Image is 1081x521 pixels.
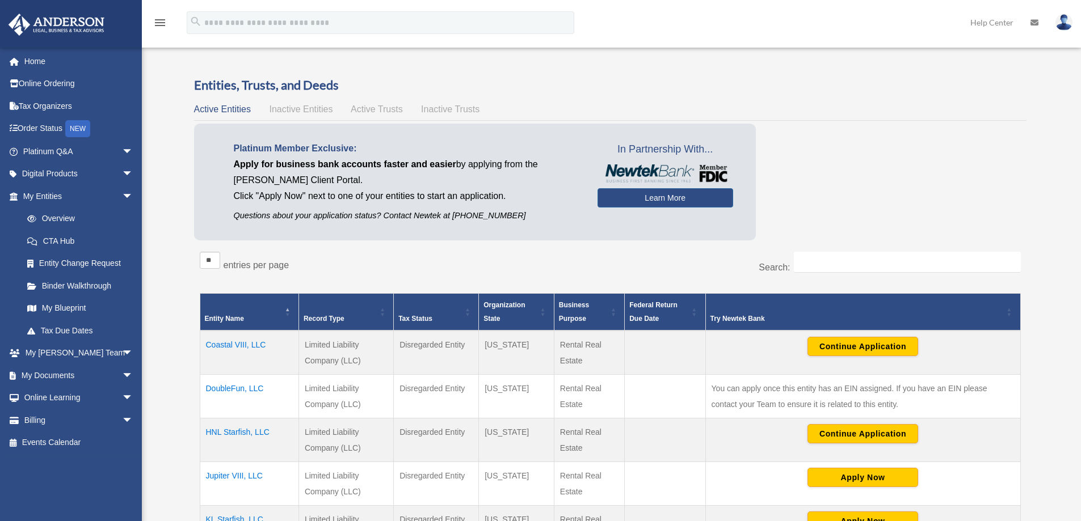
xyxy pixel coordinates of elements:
a: Overview [16,207,139,230]
span: arrow_drop_down [122,364,145,387]
a: My [PERSON_NAME] Teamarrow_drop_down [8,342,150,365]
a: Binder Walkthrough [16,274,145,297]
td: Jupiter VIII, LLC [200,462,298,506]
td: Rental Real Estate [554,418,624,462]
a: Online Ordering [8,73,150,95]
a: Events Calendar [8,431,150,454]
td: Limited Liability Company (LLC) [298,331,393,375]
td: Limited Liability Company (LLC) [298,462,393,506]
img: Anderson Advisors Platinum Portal [5,14,108,36]
img: NewtekBankLogoSM.png [603,164,727,183]
span: arrow_drop_down [122,387,145,410]
a: CTA Hub [16,230,145,252]
td: Disregarded Entity [394,462,479,506]
a: Platinum Q&Aarrow_drop_down [8,140,150,163]
td: Limited Liability Company (LLC) [298,375,393,418]
h3: Entities, Trusts, and Deeds [194,77,1027,94]
i: search [190,15,202,28]
span: arrow_drop_down [122,163,145,186]
span: Organization State [483,301,525,323]
span: Apply for business bank accounts faster and easier [234,159,456,169]
td: You can apply once this entity has an EIN assigned. If you have an EIN please contact your Team t... [705,375,1020,418]
span: arrow_drop_down [122,140,145,163]
td: Disregarded Entity [394,331,479,375]
td: Limited Liability Company (LLC) [298,418,393,462]
span: Active Entities [194,104,251,114]
span: arrow_drop_down [122,409,145,432]
a: Billingarrow_drop_down [8,409,150,431]
a: Home [8,50,150,73]
a: Learn More [598,188,733,207]
td: Rental Real Estate [554,462,624,506]
span: Inactive Trusts [421,104,479,114]
td: Disregarded Entity [394,418,479,462]
p: Click "Apply Now" next to one of your entities to start an application. [234,188,581,204]
span: Inactive Entities [269,104,333,114]
th: Organization State: Activate to sort [479,294,554,331]
th: Tax Status: Activate to sort [394,294,479,331]
td: HNL Starfish, LLC [200,418,298,462]
p: Platinum Member Exclusive: [234,141,581,156]
a: Digital Productsarrow_drop_down [8,163,150,185]
a: My Entitiesarrow_drop_down [8,185,145,207]
p: by applying from the [PERSON_NAME] Client Portal. [234,156,581,188]
p: Questions about your application status? Contact Newtek at [PHONE_NUMBER] [234,209,581,223]
td: Coastal VIII, LLC [200,331,298,375]
th: Try Newtek Bank : Activate to sort [705,294,1020,331]
a: menu [153,20,167,29]
a: Entity Change Request [16,252,145,275]
th: Record Type: Activate to sort [298,294,393,331]
button: Continue Application [807,337,918,356]
a: Tax Due Dates [16,319,145,342]
span: Federal Return Due Date [629,301,678,323]
span: Record Type [304,315,344,323]
td: Disregarded Entity [394,375,479,418]
th: Entity Name: Activate to invert sorting [200,294,298,331]
label: Search: [759,262,790,272]
td: [US_STATE] [479,331,554,375]
span: Tax Status [398,315,432,323]
a: My Blueprint [16,297,145,320]
td: [US_STATE] [479,462,554,506]
i: menu [153,16,167,29]
th: Business Purpose: Activate to sort [554,294,624,331]
a: Tax Organizers [8,95,150,117]
span: Business Purpose [559,301,589,323]
img: User Pic [1055,14,1072,31]
span: arrow_drop_down [122,342,145,365]
td: DoubleFun, LLC [200,375,298,418]
span: Active Trusts [351,104,403,114]
th: Federal Return Due Date: Activate to sort [625,294,705,331]
td: [US_STATE] [479,375,554,418]
td: Rental Real Estate [554,331,624,375]
span: Entity Name [205,315,244,323]
button: Apply Now [807,468,918,487]
a: Online Learningarrow_drop_down [8,387,150,409]
a: My Documentsarrow_drop_down [8,364,150,387]
div: Try Newtek Bank [710,312,1003,325]
td: Rental Real Estate [554,375,624,418]
span: arrow_drop_down [122,185,145,208]
span: In Partnership With... [598,141,733,159]
div: NEW [65,120,90,137]
label: entries per page [224,260,289,270]
td: [US_STATE] [479,418,554,462]
button: Continue Application [807,424,918,443]
a: Order StatusNEW [8,117,150,141]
